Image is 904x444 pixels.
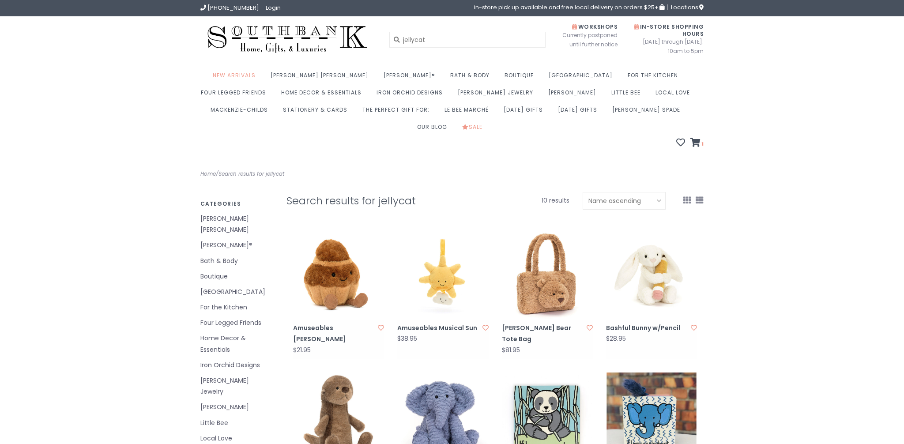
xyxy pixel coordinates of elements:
a: Amuseables Musical Sun [397,323,479,334]
a: [DATE] Gifts [558,104,602,121]
a: [PERSON_NAME] [548,87,601,104]
img: Jellycat Amuseables Musical Sun [397,230,488,320]
a: The perfect gift for: [362,104,434,121]
span: Currently postponed until further notice [551,30,618,49]
a: [PHONE_NUMBER] [200,4,259,12]
a: Home [200,170,216,177]
a: [PERSON_NAME]® [384,69,440,87]
a: [PERSON_NAME] Jewelry [458,87,538,104]
a: Add to wishlist [691,324,697,332]
a: Iron Orchid Designs [200,360,273,371]
a: [GEOGRAPHIC_DATA] [549,69,617,87]
a: [PERSON_NAME] [PERSON_NAME] [271,69,373,87]
a: Little Bee [611,87,645,104]
div: $21.95 [293,347,311,354]
a: Sale [462,121,487,138]
a: Little Bee [200,418,273,429]
a: Home Decor & Essentials [281,87,366,104]
span: Workshops [572,23,618,30]
span: Locations [671,3,704,11]
a: MacKenzie-Childs [211,104,272,121]
a: Login [266,4,281,12]
a: Boutique [200,271,273,282]
img: Jellycat Bashful Bunny w/Pencil [606,230,697,320]
a: [PERSON_NAME] Spade [612,104,685,121]
a: Our Blog [417,121,452,138]
a: [DATE] Gifts [504,104,547,121]
span: 10 results [542,196,569,205]
a: New Arrivals [213,69,260,87]
div: $38.95 [397,335,417,342]
span: [DATE] through [DATE]: 10am to 5pm [631,37,704,56]
a: Add to wishlist [482,324,489,332]
div: $28.95 [606,335,626,342]
a: Boutique [505,69,538,87]
a: [PERSON_NAME] [PERSON_NAME] [200,213,273,235]
a: [PERSON_NAME] Bear Tote Bag [502,323,584,345]
a: [PERSON_NAME] Jewelry [200,375,273,397]
a: Local Love [200,433,273,444]
a: Add to wishlist [587,324,593,332]
a: [GEOGRAPHIC_DATA] [200,286,273,297]
img: Southbank Gift Company -- Home, Gifts, and Luxuries [200,23,374,56]
span: in-store pick up available and free local delivery on orders $25+ [474,4,664,10]
h3: Categories [200,201,273,207]
a: [PERSON_NAME]® [200,240,273,251]
a: For the Kitchen [200,302,273,313]
input: Let us help you search for the right gift! [389,32,546,48]
div: / [194,169,452,179]
a: Stationery & Cards [283,104,352,121]
a: Bath & Body [450,69,494,87]
span: In-Store Shopping Hours [634,23,704,38]
a: 1 [690,139,704,148]
a: Add to wishlist [378,324,384,332]
a: Le Bee Marché [444,104,493,121]
img: Jellycat Bartholomew Bear Tote Bag [502,230,593,320]
a: Amuseables [PERSON_NAME] [293,323,375,345]
span: 1 [701,140,704,147]
img: Jellycat Amuseables Brigitte Brioche [293,230,384,320]
a: Locations [667,4,704,10]
a: Four Legged Friends [201,87,271,104]
a: Bashful Bunny w/Pencil [606,323,688,334]
h1: Search results for jellycat [286,195,472,207]
div: $81.95 [502,347,520,354]
a: [PERSON_NAME] [200,402,273,413]
a: For the Kitchen [628,69,682,87]
a: Four Legged Friends [200,317,273,328]
span: [PHONE_NUMBER] [207,4,259,12]
a: Iron Orchid Designs [377,87,447,104]
a: Local Love [655,87,694,104]
a: Home Decor & Essentials [200,333,273,355]
a: Search results for jellycat [218,170,284,177]
a: Bath & Body [200,256,273,267]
